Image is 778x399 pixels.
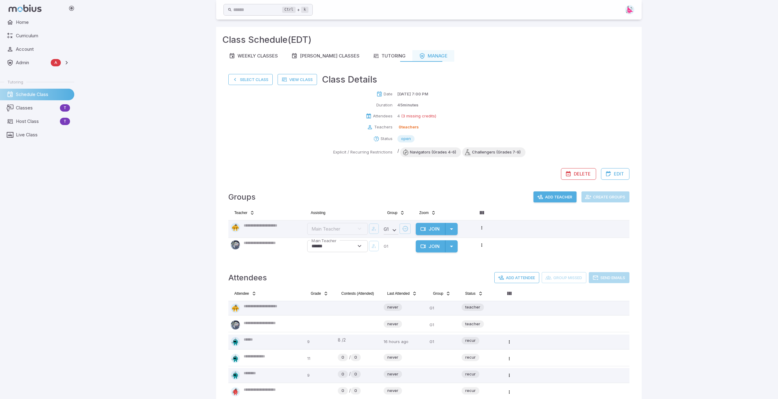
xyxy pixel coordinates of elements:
[231,354,240,363] img: octagon.svg
[16,118,57,125] span: Host Class
[231,223,240,232] img: semi-circle.svg
[462,304,484,310] span: teacher
[338,371,348,377] span: 0
[16,46,70,53] span: Account
[231,320,240,330] img: andrew.jpg
[51,60,61,66] span: A
[373,53,406,59] div: Tutoring
[384,225,398,235] div: G 1
[381,136,393,142] p: Status
[384,388,402,394] span: never
[307,208,329,218] button: Assisting
[397,102,418,108] p: 45 minutes
[504,289,514,298] button: Column visibility
[231,371,240,380] img: octagon.svg
[311,210,326,215] span: Assisting
[477,208,487,218] button: Column visibility
[228,74,273,85] button: Select Class
[373,113,393,119] p: Attendees
[338,388,348,394] span: 0
[351,387,361,394] div: New Student
[231,337,240,346] img: octagon.svg
[433,291,443,296] span: Group
[60,118,70,124] span: T
[462,371,479,377] span: recur
[228,191,256,203] h4: Groups
[419,210,429,215] span: Zoom
[291,53,360,59] div: [PERSON_NAME] Classes
[16,91,70,98] span: Schedule Class
[312,238,336,244] label: Main Teacher
[462,338,479,344] span: recur
[384,91,393,97] p: Date
[222,33,312,46] h3: Class Schedule (EDT)
[397,91,428,97] p: [DATE] 7:00 PM
[278,74,317,85] a: View Class
[561,168,596,180] button: Delete
[231,240,240,249] img: andrew.jpg
[462,354,479,360] span: recur
[60,105,70,111] span: T
[397,147,525,157] div: /
[16,19,70,26] span: Home
[311,291,321,296] span: Grade
[384,321,402,327] span: never
[384,304,402,310] span: never
[338,354,348,360] span: 0
[462,289,487,298] button: Status
[307,289,332,298] button: Grade
[16,105,57,111] span: Classes
[338,387,348,394] div: Never Played
[234,210,248,215] span: Teacher
[338,289,378,298] button: Contests (Attended)
[397,136,415,142] span: open
[384,208,408,218] button: Group
[16,131,70,138] span: Live Class
[430,289,454,298] button: Group
[419,53,448,59] div: Manage
[467,149,525,155] span: Challengers (Grades 7-9)
[465,291,476,296] span: Status
[384,337,425,347] p: Oct 10 7:00:00 PM
[430,337,457,347] p: G1
[301,7,308,13] kbd: k
[387,210,397,215] span: Group
[231,387,240,396] img: circle.svg
[234,291,249,296] span: Attendee
[307,354,333,364] p: 11
[601,168,629,180] button: Edit
[231,304,240,313] img: semi-circle.svg
[231,289,260,298] button: Attendee
[351,371,361,377] span: 0
[416,240,445,253] button: Join
[338,371,348,378] div: Never Played
[356,242,363,250] button: Open
[625,5,634,14] img: right-triangle.svg
[376,102,393,108] p: Duration
[533,191,577,202] button: Add Teacher
[7,79,23,85] span: Tutoring
[405,149,461,155] span: Navigators (Grades 4-6)
[351,371,361,378] div: New Student
[384,240,411,253] p: G1
[333,149,393,155] p: Explicit / Recurring Restrictions
[231,208,259,218] button: Teacher
[384,371,402,377] span: never
[338,387,379,394] div: /
[387,291,410,296] span: Last Attended
[338,337,379,343] div: 8 / 2
[374,124,393,130] p: Teachers
[16,32,70,39] span: Curriculum
[384,289,421,298] button: Last Attended
[307,371,333,380] p: 9
[494,272,539,283] button: Add Attendee
[416,223,445,235] button: Join
[338,354,348,361] div: Never Played
[401,113,436,119] p: (3 missing credits)
[228,272,267,284] h4: Attendees
[307,337,333,347] p: 9
[341,291,374,296] span: Contests (Attended)
[430,320,457,330] p: G1
[338,354,379,361] div: /
[462,321,484,327] span: teacher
